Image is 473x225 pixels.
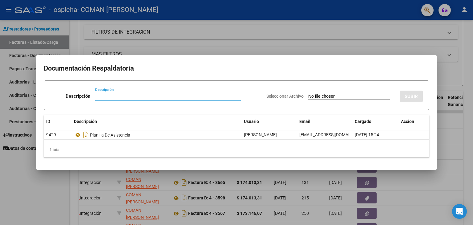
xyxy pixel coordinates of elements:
span: 9429 [46,132,56,137]
i: Descargar documento [82,130,90,140]
span: [EMAIL_ADDRESS][DOMAIN_NAME] [299,132,368,137]
div: Planilla De Asistencia [74,130,239,140]
p: Descripción [66,93,90,100]
span: Cargado [355,119,371,124]
datatable-header-cell: Email [297,115,352,128]
span: [PERSON_NAME] [244,132,277,137]
div: Open Intercom Messenger [452,204,467,219]
h2: Documentación Respaldatoria [44,63,429,74]
datatable-header-cell: Usuario [241,115,297,128]
span: Email [299,119,310,124]
datatable-header-cell: Descripción [71,115,241,128]
span: Usuario [244,119,259,124]
datatable-header-cell: Accion [398,115,429,128]
div: 1 total [44,142,429,157]
datatable-header-cell: Cargado [352,115,398,128]
span: Accion [401,119,414,124]
span: Descripción [74,119,97,124]
datatable-header-cell: ID [44,115,71,128]
span: [DATE] 15:24 [355,132,379,137]
span: Seleccionar Archivo [266,94,304,99]
button: SUBIR [400,91,423,102]
span: ID [46,119,50,124]
span: SUBIR [405,94,418,99]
